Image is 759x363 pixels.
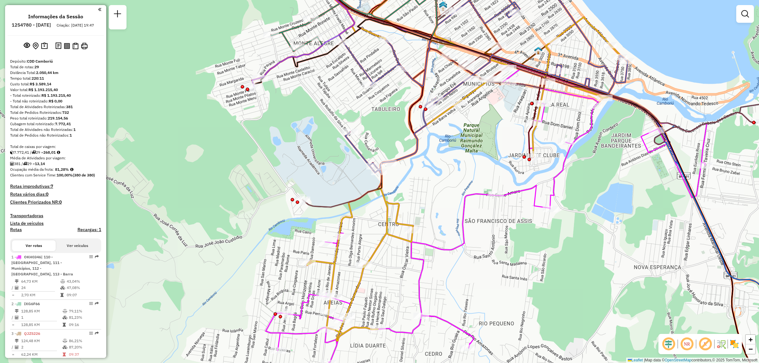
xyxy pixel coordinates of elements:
div: Total de caixas por viagem: [10,144,101,150]
span: OKH0346 [24,255,41,259]
strong: 7 [51,183,53,189]
em: Opções [89,255,93,259]
div: Custo total: [10,81,101,87]
img: Fluxo de ruas [716,339,726,349]
td: 128,85 KM [21,322,62,328]
div: Total de Pedidos não Roteirizados: [10,132,101,138]
div: Total de Pedidos Roteirizados: [10,110,101,115]
span: 2 - [11,301,40,306]
a: Rotas [10,227,22,232]
span: QJZ5226 [24,331,40,336]
td: 124,48 KM [21,338,62,344]
i: % de utilização da cubagem [63,316,67,319]
div: Total de rotas: [10,64,101,70]
h6: 1254780 - [DATE] [12,22,51,28]
div: 7.772,41 / 29 = [10,150,101,155]
strong: R$ 0,00 [49,99,62,103]
button: Ver veículos [56,240,99,251]
em: Rota exportada [95,255,99,259]
button: Ver rotas [12,240,56,251]
span: Ocupação média da frota: [10,167,54,172]
td: / [11,314,15,321]
i: Distância Total [15,339,19,343]
span: Ocultar NR [679,336,694,352]
td: 47,08% [66,285,98,291]
div: Map data © contributors,© 2025 TomTom, Microsoft [626,358,759,363]
a: Zoom out [746,344,755,354]
i: Total de Atividades [15,316,19,319]
i: Total de Atividades [15,345,19,349]
i: Distância Total [15,309,19,313]
em: Rota exportada [95,302,99,305]
span: 3 - [11,331,40,336]
h4: Lista de veículos [10,221,101,226]
span: Ocultar deslocamento [661,336,676,352]
strong: R$ 3.589,14 [30,82,51,86]
em: Opções [89,331,93,335]
img: UDC - Cross Balneário (Simulação) [439,3,447,11]
span: + [749,335,753,343]
h4: Informações da Sessão [28,14,83,20]
td: 62,24 KM [21,351,62,358]
span: Exibir rótulo [698,336,713,352]
td: 86,21% [69,338,99,344]
strong: 220:11 [32,76,44,81]
strong: 1 [73,127,76,132]
strong: 29 [34,65,39,69]
i: Total de rotas [32,151,36,154]
strong: 1 [70,133,72,138]
h4: Recargas: 1 [77,227,101,232]
strong: CDD Camboriú [27,59,53,64]
a: Clique aqui para minimizar o painel [98,6,101,13]
strong: 7.772,41 [55,121,71,126]
strong: 732 [62,110,69,115]
img: Exibir/Ocultar setores [729,339,739,349]
i: Tempo total em rota [63,323,66,327]
i: % de utilização do peso [63,309,67,313]
i: Distância Total [15,280,19,283]
i: Meta Caixas/viagem: 190,82 Diferença: 77,19 [57,151,60,154]
i: % de utilização do peso [60,280,65,283]
td: = [11,351,15,358]
a: Zoom in [746,335,755,344]
strong: 0 [46,191,48,197]
td: 81,23% [69,314,99,321]
span: − [749,345,753,353]
i: Total de Atividades [10,162,14,166]
td: 09:16 [69,322,99,328]
em: Opções [89,302,93,305]
strong: 268,01 [43,150,56,155]
img: 702 UDC Light Balneario [439,1,447,9]
strong: (380 de 380) [73,173,95,177]
td: 09:07 [66,292,98,298]
div: Valor total: [10,87,101,93]
td: = [11,292,15,298]
strong: R$ 1.193.215,40 [28,87,58,92]
h4: Rotas improdutivas: [10,184,101,189]
h4: Rotas vários dias: [10,192,101,197]
div: - Total roteirizado: [10,93,101,98]
span: | 110 - [GEOGRAPHIC_DATA], 111 - Municípios, 112 - [GEOGRAPHIC_DATA], 113 - Barra [11,255,73,276]
a: OpenStreetMap [665,358,692,362]
div: Criação: [DATE] 19:47 [54,22,96,28]
span: | [644,358,645,362]
strong: R$ 1.193.215,40 [41,93,71,98]
i: % de utilização da cubagem [63,345,67,349]
div: Total de Atividades Roteirizadas: [10,104,101,110]
h4: Clientes Priorizados NR: [10,200,101,205]
strong: 81,28% [55,167,69,172]
em: Média calculada utilizando a maior ocupação (%Peso ou %Cubagem) de cada rota da sessão. Rotas cro... [70,168,73,171]
span: 1 - [11,255,73,276]
td: 1 [21,314,62,321]
strong: 0 [59,199,62,205]
div: Depósito: [10,58,101,64]
td: 2,70 KM [21,292,60,298]
i: Total de rotas [23,162,27,166]
i: % de utilização do peso [63,339,67,343]
button: Visualizar relatório de Roteirização [63,41,71,50]
strong: 100,00% [57,173,73,177]
div: Peso total roteirizado: [10,115,101,121]
td: / [11,285,15,291]
a: Leaflet [628,358,643,362]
